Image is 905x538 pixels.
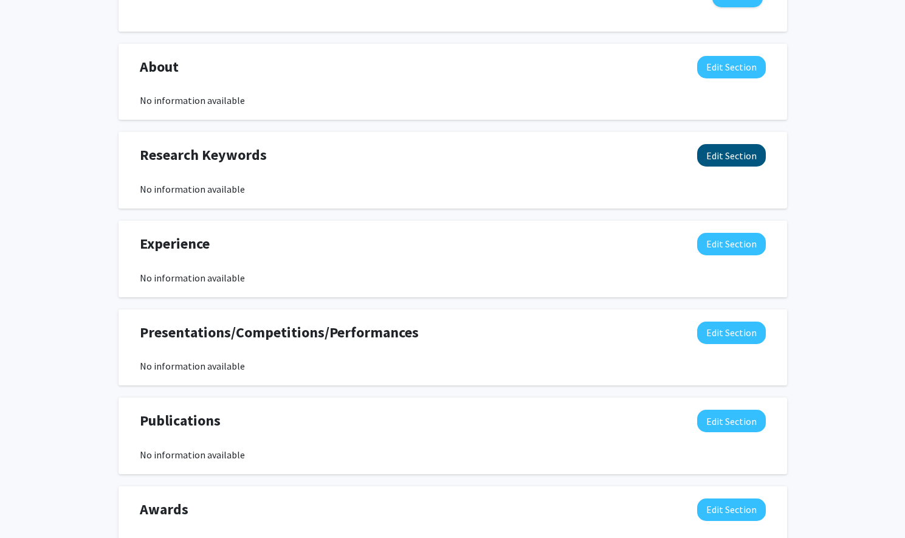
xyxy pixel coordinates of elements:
[140,56,179,78] span: About
[140,498,188,520] span: Awards
[140,144,267,166] span: Research Keywords
[140,359,766,373] div: No information available
[697,322,766,344] button: Edit Presentations/Competitions/Performances
[140,410,221,432] span: Publications
[140,447,766,462] div: No information available
[140,93,766,108] div: No information available
[697,233,766,255] button: Edit Experience
[697,56,766,78] button: Edit About
[140,322,419,343] span: Presentations/Competitions/Performances
[697,410,766,432] button: Edit Publications
[140,271,766,285] div: No information available
[697,144,766,167] button: Edit Research Keywords
[140,182,766,196] div: No information available
[697,498,766,521] button: Edit Awards
[9,483,52,529] iframe: Chat
[140,233,210,255] span: Experience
